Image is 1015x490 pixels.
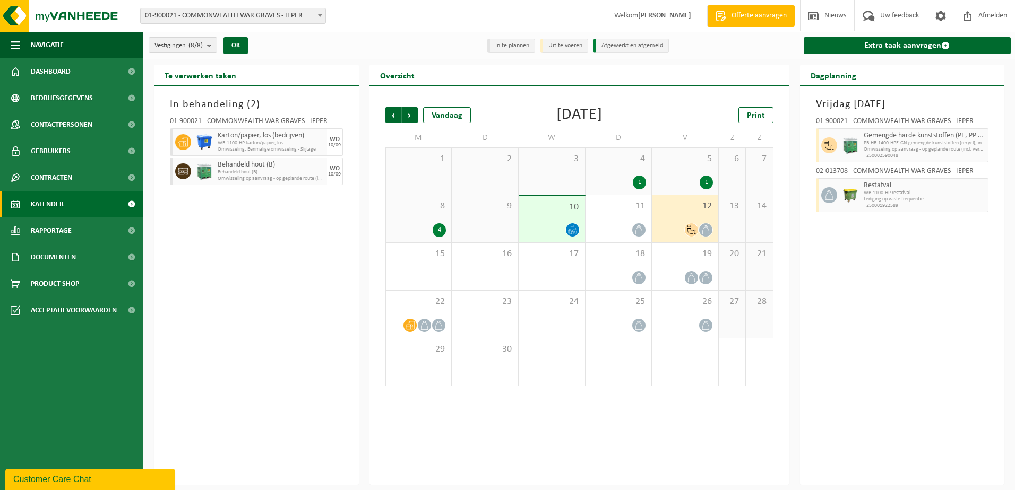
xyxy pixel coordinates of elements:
span: 01-900021 - COMMONWEALTH WAR GRAVES - IEPER [141,8,325,23]
span: 3 [524,153,580,165]
a: Extra taak aanvragen [804,37,1011,54]
span: 21 [751,248,767,260]
a: Offerte aanvragen [707,5,795,27]
td: Z [719,128,746,147]
span: Navigatie [31,32,64,58]
count: (8/8) [188,42,203,49]
span: Print [747,111,765,120]
span: 19 [657,248,713,260]
span: 28 [751,296,767,308]
td: D [586,128,652,147]
span: Karton/papier, los (bedrijven) [218,132,324,140]
span: 20 [724,248,740,260]
span: 6 [724,153,740,165]
span: 23 [457,296,513,308]
span: 11 [591,200,647,212]
h2: Overzicht [369,65,425,85]
span: 22 [391,296,446,308]
img: PB-HB-1400-HPE-GN-11 [842,137,858,154]
span: Behandeld hout (B) [218,161,324,169]
strong: [PERSON_NAME] [638,12,691,20]
span: 10 [524,202,580,213]
span: 12 [657,200,713,212]
span: Omwisseling op aanvraag - op geplande route (incl. verwerking) [864,146,986,153]
div: 1 [700,176,713,189]
div: 01-900021 - COMMONWEALTH WAR GRAVES - IEPER [816,118,989,128]
span: T250001922589 [864,203,986,209]
img: PB-HB-1400-HPE-GN-11 [196,163,212,180]
span: Contracten [31,164,72,191]
span: Omwisseling op aanvraag - op geplande route (incl. verwerking) [218,176,324,182]
span: Rapportage [31,217,72,244]
span: 26 [657,296,713,308]
span: 25 [591,296,647,308]
span: 2 [457,153,513,165]
span: 1 [391,153,446,165]
td: W [519,128,586,147]
h3: In behandeling ( ) [170,97,343,112]
span: Vestigingen [154,38,203,54]
span: Kalender [31,191,64,217]
div: [DATE] [556,107,603,123]
span: PB-HB-1400-HPE-GN-gemengde kunststoffen (recycl), incl PVC [864,140,986,146]
span: 01-900021 - COMMONWEALTH WAR GRAVES - IEPER [140,8,326,24]
h2: Dagplanning [800,65,867,85]
div: WO [330,136,340,143]
li: In te plannen [487,39,535,53]
span: 9 [457,200,513,212]
span: 18 [591,248,647,260]
span: Dashboard [31,58,71,85]
div: WO [330,165,340,172]
span: 13 [724,200,740,212]
td: Z [746,128,773,147]
li: Uit te voeren [540,39,588,53]
span: Documenten [31,244,76,270]
span: Behandeld hout (B) [218,169,324,176]
span: 8 [391,200,446,212]
span: 2 [251,99,256,110]
td: M [385,128,452,147]
span: 14 [751,200,767,212]
iframe: chat widget [5,467,177,490]
span: 27 [724,296,740,308]
button: OK [223,37,248,54]
span: 4 [591,153,647,165]
span: T250002590048 [864,153,986,159]
span: Volgende [402,107,418,123]
span: 30 [457,344,513,355]
span: 16 [457,248,513,260]
div: 10/09 [328,172,341,177]
td: D [452,128,519,147]
span: Product Shop [31,270,79,297]
span: 17 [524,248,580,260]
span: Lediging op vaste frequentie [864,196,986,203]
span: WB-1100-HP karton/papier, los [218,140,324,146]
span: Bedrijfsgegevens [31,85,93,111]
div: Vandaag [423,107,471,123]
span: 15 [391,248,446,260]
span: 29 [391,344,446,355]
img: WB-1100-HPE-GN-50 [842,187,858,203]
span: Contactpersonen [31,111,92,138]
span: 7 [751,153,767,165]
div: 4 [433,223,446,237]
h2: Te verwerken taken [154,65,247,85]
span: Restafval [864,181,986,190]
span: Omwisseling. Eenmalige omwisseling - Slijtage [218,146,324,153]
div: 01-900021 - COMMONWEALTH WAR GRAVES - IEPER [170,118,343,128]
td: V [652,128,719,147]
span: 24 [524,296,580,308]
span: Acceptatievoorwaarden [31,297,117,323]
div: 02-013708 - COMMONWEALTH WAR GRAVES - IEPER [816,168,989,178]
a: Print [738,107,773,123]
span: Gebruikers [31,138,71,164]
div: 10/09 [328,143,341,148]
img: WB-1100-HPE-BE-01 [196,134,212,150]
button: Vestigingen(8/8) [149,37,217,53]
li: Afgewerkt en afgemeld [593,39,669,53]
h3: Vrijdag [DATE] [816,97,989,112]
span: 5 [657,153,713,165]
span: Gemengde harde kunststoffen (PE, PP en PVC), recycleerbaar (industrieel) [864,132,986,140]
span: Vorige [385,107,401,123]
